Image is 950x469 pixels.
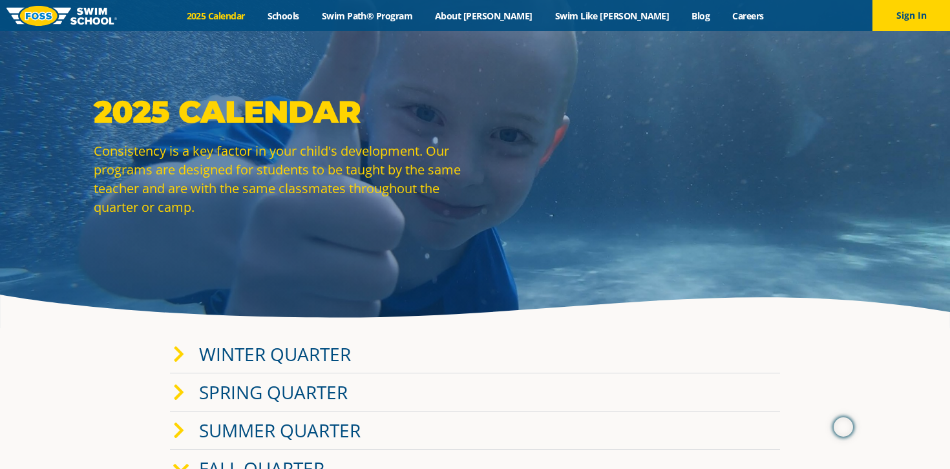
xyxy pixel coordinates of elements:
[310,10,423,22] a: Swim Path® Program
[544,10,681,22] a: Swim Like [PERSON_NAME]
[6,6,117,26] img: FOSS Swim School Logo
[94,141,469,216] p: Consistency is a key factor in your child's development. Our programs are designed for students t...
[681,10,721,22] a: Blog
[199,342,351,366] a: Winter Quarter
[256,10,310,22] a: Schools
[199,418,361,443] a: Summer Quarter
[424,10,544,22] a: About [PERSON_NAME]
[94,93,361,130] strong: 2025 Calendar
[199,380,348,404] a: Spring Quarter
[175,10,256,22] a: 2025 Calendar
[721,10,775,22] a: Careers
